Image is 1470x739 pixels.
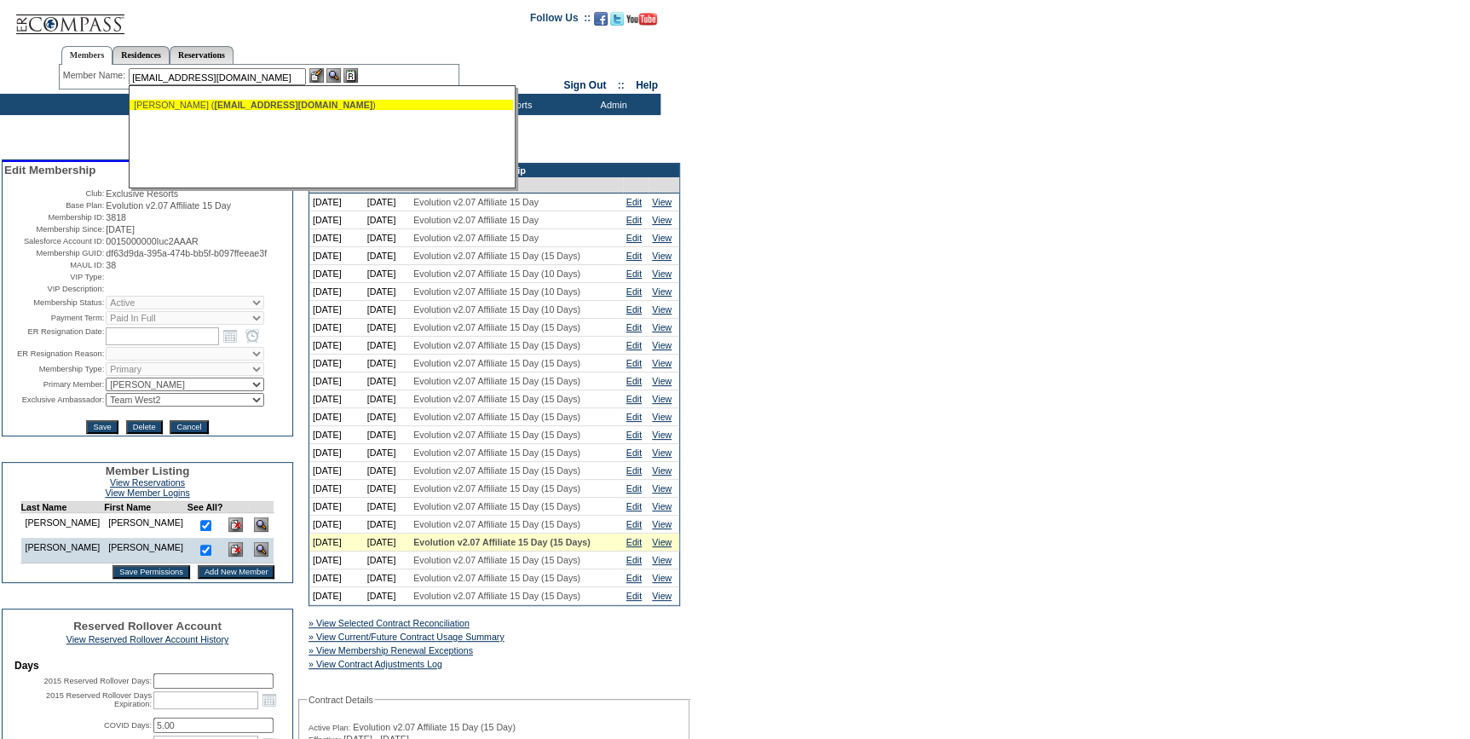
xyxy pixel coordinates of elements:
[413,573,580,583] span: Evolution v2.07 Affiliate 15 Day (15 Days)
[106,236,198,246] span: 0015000000Iuc2AAAR
[652,286,672,297] a: View
[652,340,672,350] a: View
[112,46,170,64] a: Residences
[413,483,580,494] span: Evolution v2.07 Affiliate 15 Day (15 Days)
[309,372,364,390] td: [DATE]
[562,94,660,115] td: Admin
[309,283,364,301] td: [DATE]
[4,236,104,246] td: Salesforce Account ID:
[413,215,539,225] span: Evolution v2.07 Affiliate 15 Day
[104,513,187,539] td: [PERSON_NAME]
[353,722,516,732] span: Evolution v2.07 Affiliate 15 Day (15 Day)
[413,519,580,529] span: Evolution v2.07 Affiliate 15 Day (15 Days)
[170,46,233,64] a: Reservations
[4,284,104,294] td: VIP Description:
[413,268,580,279] span: Evolution v2.07 Affiliate 15 Day (10 Days)
[413,537,590,547] span: Evolution v2.07 Affiliate 15 Day (15 Days)
[652,483,672,494] a: View
[413,286,580,297] span: Evolution v2.07 Affiliate 15 Day (10 Days)
[309,587,364,605] td: [DATE]
[652,394,672,404] a: View
[309,193,364,211] td: [DATE]
[309,265,364,283] td: [DATE]
[309,337,364,355] td: [DATE]
[364,355,410,372] td: [DATE]
[14,660,280,672] td: Days
[626,215,642,225] a: Edit
[530,10,591,31] td: Follow Us ::
[652,304,672,315] a: View
[4,224,104,234] td: Membership Since:
[652,430,672,440] a: View
[4,212,104,222] td: Membership ID:
[309,247,364,265] td: [DATE]
[309,355,364,372] td: [DATE]
[626,251,642,261] a: Edit
[364,337,410,355] td: [DATE]
[652,465,672,476] a: View
[626,286,642,297] a: Edit
[364,480,410,498] td: [DATE]
[364,372,410,390] td: [DATE]
[4,326,104,345] td: ER Resignation Date:
[170,420,208,434] input: Cancel
[652,591,672,601] a: View
[307,695,375,705] legend: Contract Details
[626,17,657,27] a: Subscribe to our YouTube Channel
[61,46,113,65] a: Members
[309,426,364,444] td: [DATE]
[652,376,672,386] a: View
[626,483,642,494] a: Edit
[187,502,223,513] td: See All?
[106,260,116,270] span: 38
[309,229,364,247] td: [DATE]
[309,534,364,551] td: [DATE]
[626,501,642,511] a: Edit
[413,501,580,511] span: Evolution v2.07 Affiliate 15 Day (15 Days)
[43,677,152,685] label: 2015 Reserved Rollover Days:
[309,319,364,337] td: [DATE]
[652,537,672,547] a: View
[308,659,442,669] a: » View Contract Adjustments Log
[309,390,364,408] td: [DATE]
[364,498,410,516] td: [DATE]
[652,251,672,261] a: View
[652,268,672,279] a: View
[364,534,410,551] td: [DATE]
[626,447,642,458] a: Edit
[106,188,178,199] span: Exclusive Resorts
[243,326,262,345] a: Open the time view popup.
[112,565,190,579] input: Save Permissions
[652,215,672,225] a: View
[4,188,104,199] td: Club:
[308,632,504,642] a: » View Current/Future Contract Usage Summary
[626,430,642,440] a: Edit
[106,248,267,258] span: df63d9da-395a-474b-bb5f-b097ffeeae3f
[626,268,642,279] a: Edit
[626,376,642,386] a: Edit
[228,517,243,532] img: Delete
[106,200,231,211] span: Evolution v2.07 Affiliate 15 Day
[309,211,364,229] td: [DATE]
[228,542,243,557] img: Delete
[309,68,324,83] img: b_edit.gif
[626,537,642,547] a: Edit
[652,555,672,565] a: View
[4,347,104,361] td: ER Resignation Reason:
[610,12,624,26] img: Follow us on Twitter
[413,322,580,332] span: Evolution v2.07 Affiliate 15 Day (15 Days)
[626,340,642,350] a: Edit
[106,212,126,222] span: 3818
[652,519,672,529] a: View
[104,538,187,563] td: [PERSON_NAME]
[626,573,642,583] a: Edit
[198,565,275,579] input: Add New Member
[413,555,580,565] span: Evolution v2.07 Affiliate 15 Day (15 Days)
[626,412,642,422] a: Edit
[254,542,268,557] img: View Dashboard
[413,465,580,476] span: Evolution v2.07 Affiliate 15 Day (15 Days)
[309,551,364,569] td: [DATE]
[626,555,642,565] a: Edit
[364,319,410,337] td: [DATE]
[563,79,606,91] a: Sign Out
